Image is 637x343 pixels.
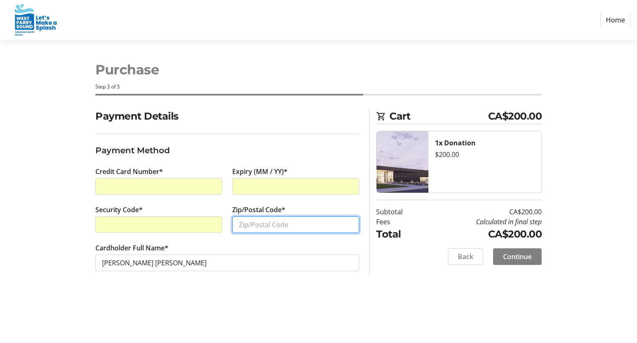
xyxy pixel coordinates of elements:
[435,138,476,147] strong: 1x Donation
[376,227,424,242] td: Total
[232,216,359,233] input: Zip/Postal Code
[377,131,428,193] img: Donation
[232,205,285,215] label: Zip/Postal Code*
[448,248,483,265] button: Back
[232,167,287,176] label: Expiry (MM / YY)*
[95,109,359,124] h2: Payment Details
[95,167,163,176] label: Credit Card Number*
[376,217,424,227] td: Fees
[389,109,488,124] span: Cart
[493,248,542,265] button: Continue
[601,12,630,28] a: Home
[424,217,542,227] td: Calculated in final step
[424,207,542,217] td: CA$200.00
[488,109,542,124] span: CA$200.00
[95,205,143,215] label: Security Code*
[376,207,424,217] td: Subtotal
[7,3,66,37] img: West Parry Sound Recreation and Cultural Centre Joint Municipal Services Board's Logo
[435,149,535,159] div: $200.00
[424,227,542,242] td: CA$200.00
[102,220,216,230] iframe: Secure CVC input frame
[95,243,168,253] label: Cardholder Full Name*
[95,144,359,157] h3: Payment Method
[95,83,542,91] div: Step 3 of 5
[95,255,359,271] input: Card Holder Name
[95,60,542,80] h1: Purchase
[458,252,473,262] span: Back
[503,252,532,262] span: Continue
[102,181,216,191] iframe: Secure card number input frame
[239,181,353,191] iframe: Secure expiration date input frame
